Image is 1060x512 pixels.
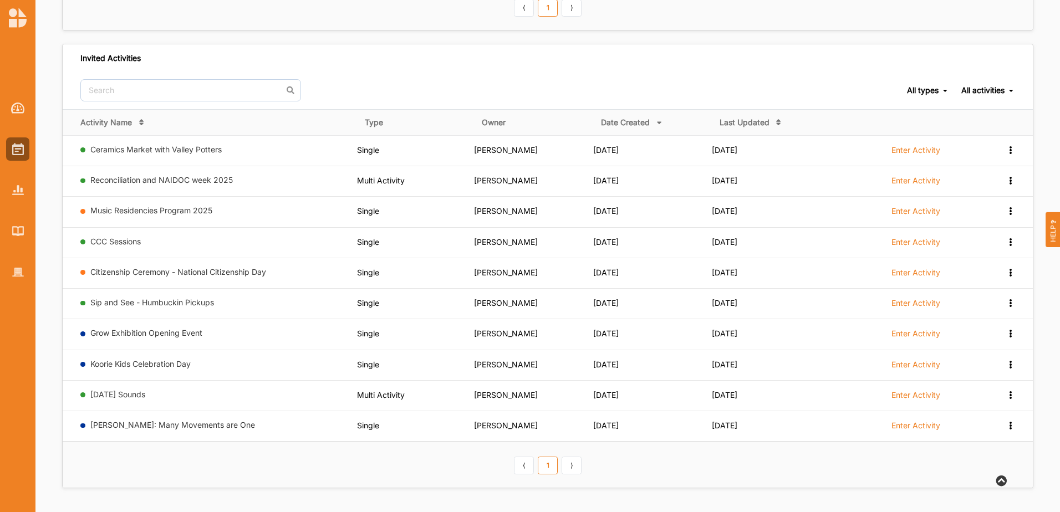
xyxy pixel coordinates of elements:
span: [PERSON_NAME] [474,390,538,400]
label: Enter Activity [891,329,940,339]
a: Enter Activity [891,298,940,314]
a: Enter Activity [891,359,940,376]
label: Enter Activity [891,176,940,186]
a: Music Residencies Program 2025 [90,206,212,215]
span: [PERSON_NAME] [474,176,538,185]
span: [DATE] [593,237,619,247]
a: Enter Activity [891,145,940,161]
span: [PERSON_NAME] [474,421,538,430]
span: Single [357,360,379,369]
th: Owner [474,109,593,135]
span: Multi Activity [357,176,405,185]
span: [PERSON_NAME] [474,329,538,338]
img: Activities [12,143,24,155]
span: [PERSON_NAME] [474,360,538,369]
span: [DATE] [593,360,619,369]
label: Enter Activity [891,237,940,247]
a: Enter Activity [891,328,940,345]
div: Pagination Navigation [512,455,584,474]
a: Activities [6,137,29,161]
span: [DATE] [593,176,619,185]
span: Single [357,421,379,430]
label: Enter Activity [891,421,940,431]
span: [DATE] [593,145,619,155]
img: Organisation [12,268,24,277]
img: logo [9,8,27,28]
a: Citizenship Ceremony - National Citizenship Day [90,267,266,277]
span: [DATE] [593,421,619,430]
a: Enter Activity [891,175,940,192]
span: [PERSON_NAME] [474,206,538,216]
span: Single [357,237,379,247]
img: Reports [12,185,24,194]
span: [DATE] [712,237,737,247]
img: Library [12,226,24,235]
span: [DATE] [712,360,737,369]
span: Multi Activity [357,390,405,400]
a: [PERSON_NAME]: Many Movements are One [90,420,255,429]
span: [DATE] [593,206,619,216]
label: Enter Activity [891,390,940,400]
a: Next item [562,457,582,474]
a: Koorie Kids Celebration Day [90,359,191,368]
div: Date Created [601,117,650,127]
img: Dashboard [11,103,25,114]
span: [PERSON_NAME] [474,145,538,155]
div: All activities [961,85,1005,95]
span: Single [357,145,379,155]
span: Single [357,298,379,308]
a: Grow Exhibition Opening Event [90,328,202,337]
span: Single [357,329,379,338]
a: Dashboard [6,96,29,120]
span: [DATE] [593,298,619,308]
label: Enter Activity [891,298,940,308]
a: Enter Activity [891,237,940,253]
a: Enter Activity [891,267,940,284]
a: Enter Activity [891,206,940,222]
a: Sip and See - Humbuckin Pickups [90,298,214,307]
label: Enter Activity [891,360,940,370]
span: [DATE] [593,329,619,338]
span: [DATE] [712,390,737,400]
label: Enter Activity [891,145,940,155]
div: Invited Activities [80,53,141,63]
a: Library [6,219,29,243]
a: Ceramics Market with Valley Potters [90,145,222,154]
span: [DATE] [712,176,737,185]
a: Enter Activity [891,420,940,437]
label: Enter Activity [891,206,940,216]
a: 1 [538,457,558,474]
span: [DATE] [593,268,619,277]
a: Reconciliation and NAIDOC week 2025 [90,175,233,185]
span: [PERSON_NAME] [474,237,538,247]
a: Previous item [514,457,534,474]
span: [DATE] [712,145,737,155]
span: [DATE] [712,268,737,277]
span: [PERSON_NAME] [474,268,538,277]
span: [PERSON_NAME] [474,298,538,308]
label: Enter Activity [891,268,940,278]
a: Reports [6,178,29,202]
span: [DATE] [712,329,737,338]
div: All types [907,85,939,95]
span: Single [357,206,379,216]
span: [DATE] [712,421,737,430]
a: CCC Sessions [90,237,141,246]
a: [DATE] Sounds [90,390,145,399]
span: Single [357,268,379,277]
div: Last Updated [720,117,769,127]
div: Activity Name [80,117,132,127]
a: Enter Activity [891,390,940,406]
span: [DATE] [712,206,737,216]
a: Organisation [6,260,29,284]
span: [DATE] [712,298,737,308]
input: Search [80,79,301,101]
th: Type [357,109,475,135]
span: [DATE] [593,390,619,400]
